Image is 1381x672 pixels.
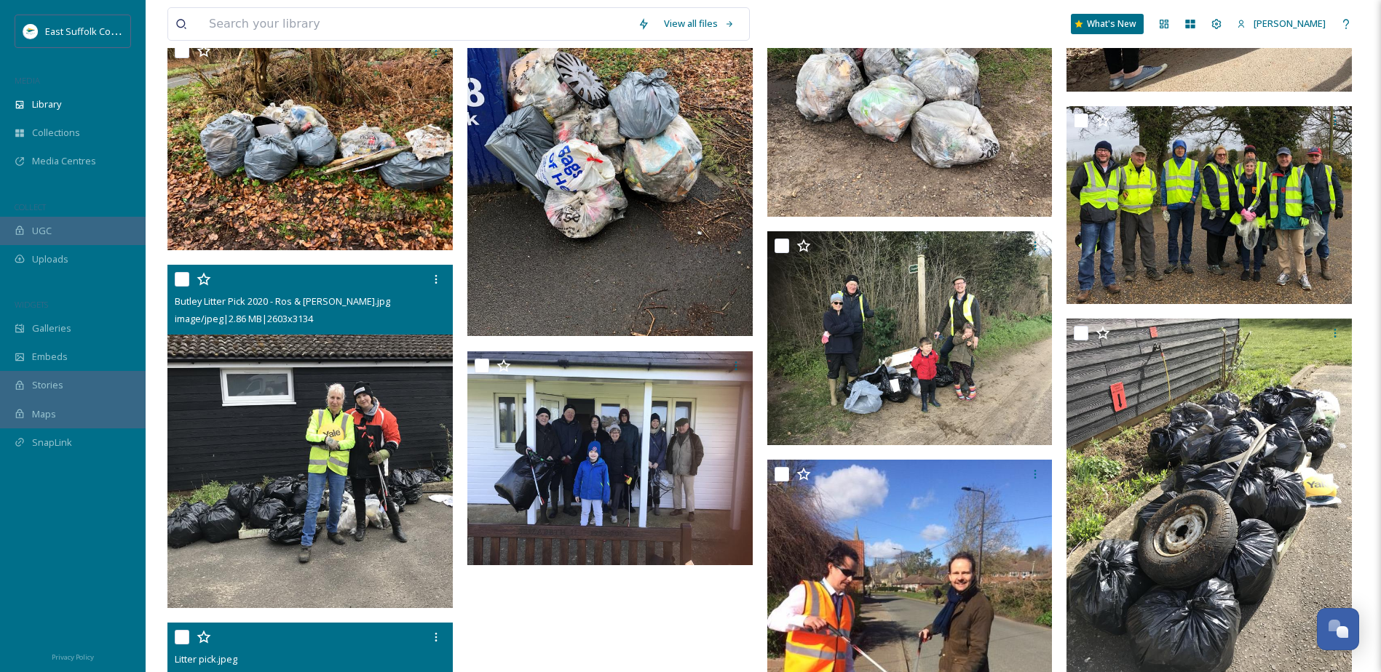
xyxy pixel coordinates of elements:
[32,407,56,421] span: Maps
[15,201,46,212] span: COLLECT
[23,24,38,39] img: ESC%20Logo.png
[657,9,742,38] a: View all files
[767,231,1053,445] img: IMG_7257.jpg
[1071,14,1144,34] a: What's New
[467,351,753,565] img: IMG_7254.jpg
[15,299,48,310] span: WIDGETS
[32,378,63,392] span: Stories
[202,8,630,40] input: Search your library
[167,265,453,608] img: Butley Litter Pick 2020 - Ros & Liz.jpg
[175,295,390,308] span: Butley Litter Pick 2020 - Ros & [PERSON_NAME].jpg
[32,154,96,168] span: Media Centres
[175,652,237,665] span: Litter pick.jpeg
[45,24,131,38] span: East Suffolk Council
[32,321,71,335] span: Galleries
[32,97,61,111] span: Library
[32,350,68,364] span: Embeds
[1067,106,1352,304] img: Participants.jpg
[52,647,94,665] a: Privacy Policy
[32,252,68,266] span: Uploads
[32,436,72,449] span: SnapLink
[1254,17,1326,30] span: [PERSON_NAME]
[1230,9,1333,38] a: [PERSON_NAME]
[32,126,80,140] span: Collections
[175,312,313,325] span: image/jpeg | 2.86 MB | 2603 x 3134
[15,75,40,86] span: MEDIA
[167,36,453,250] img: IMG_1278.jpg
[52,652,94,662] span: Privacy Policy
[32,224,52,238] span: UGC
[1317,608,1359,650] button: Open Chat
